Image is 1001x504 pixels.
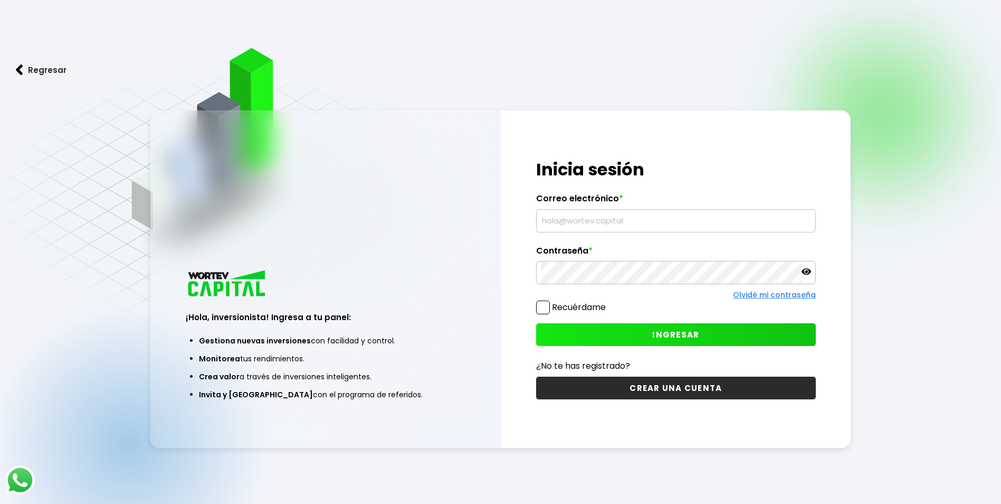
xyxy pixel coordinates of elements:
[652,329,699,340] span: INGRESAR
[199,335,311,346] span: Gestiona nuevas inversiones
[536,193,816,209] label: Correo electrónico
[16,64,23,76] img: flecha izquierda
[199,350,452,368] li: tus rendimientos.
[199,368,452,386] li: a través de inversiones inteligentes.
[536,377,816,399] button: CREAR UNA CUENTA
[536,157,816,182] h1: Inicia sesión
[5,465,35,495] img: logos_whatsapp-icon.242b2217.svg
[199,353,240,364] span: Monitorea
[733,290,816,300] a: Olvidé mi contraseña
[199,371,240,382] span: Crea valor
[536,359,816,399] a: ¿No te has registrado?CREAR UNA CUENTA
[186,269,269,300] img: logo_wortev_capital
[186,311,465,323] h3: ¡Hola, inversionista! Ingresa a tu panel:
[199,332,452,350] li: con facilidad y control.
[536,323,816,346] button: INGRESAR
[536,359,816,372] p: ¿No te has registrado?
[552,301,606,313] label: Recuérdame
[199,386,452,404] li: con el programa de referidos.
[541,210,811,232] input: hola@wortev.capital
[536,246,816,262] label: Contraseña
[199,389,313,400] span: Invita y [GEOGRAPHIC_DATA]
